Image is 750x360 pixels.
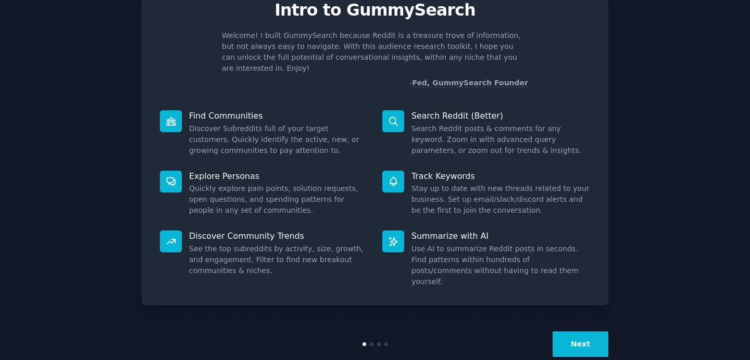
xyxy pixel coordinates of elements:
dd: Quickly explore pain points, solution requests, open questions, and spending patterns for people ... [189,183,368,216]
button: Next [553,331,608,357]
p: Explore Personas [189,171,368,182]
p: Summarize with AI [411,230,590,241]
p: Find Communities [189,110,368,121]
div: - [409,78,528,88]
dd: Search Reddit posts & comments for any keyword. Zoom in with advanced query parameters, or zoom o... [411,123,590,156]
dd: Use AI to summarize Reddit posts in seconds. Find patterns within hundreds of posts/comments with... [411,243,590,287]
p: Welcome! I built GummySearch because Reddit is a treasure trove of information, but not always ea... [222,30,528,74]
p: Discover Community Trends [189,230,368,241]
p: Track Keywords [411,171,590,182]
a: Fed, GummySearch Founder [412,79,528,87]
dd: Discover Subreddits full of your target customers. Quickly identify the active, new, or growing c... [189,123,368,156]
dd: See the top subreddits by activity, size, growth, and engagement. Filter to find new breakout com... [189,243,368,276]
p: Intro to GummySearch [153,1,597,19]
dd: Stay up to date with new threads related to your business. Set up email/slack/discord alerts and ... [411,183,590,216]
p: Search Reddit (Better) [411,110,590,121]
